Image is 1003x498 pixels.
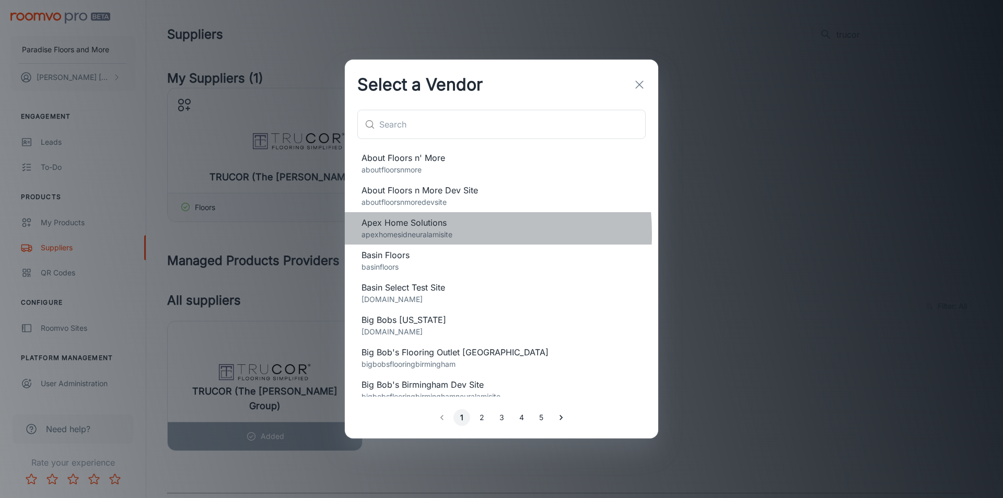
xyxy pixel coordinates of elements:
p: aboutfloorsnmoredevsite [361,196,642,208]
div: Basin Select Test Site[DOMAIN_NAME] [345,277,658,309]
p: [DOMAIN_NAME] [361,326,642,338]
div: Big Bob's Birmingham Dev Sitebigbobsflooringbirminghamneuralamisite [345,374,658,407]
span: Apex Home Solutions [361,216,642,229]
p: bigbobsflooringbirmingham [361,358,642,370]
div: About Floors n' Moreaboutfloorsnmore [345,147,658,180]
h2: Select a Vendor [345,60,495,110]
p: aboutfloorsnmore [361,164,642,176]
p: [DOMAIN_NAME] [361,294,642,305]
span: Big Bob's Birmingham Dev Site [361,378,642,391]
div: Apex Home Solutionsapexhomesidneuralamisite [345,212,658,245]
button: Go to page 5 [533,409,550,426]
div: Big Bobs [US_STATE][DOMAIN_NAME] [345,309,658,342]
p: basinfloors [361,261,642,273]
span: Big Bobs [US_STATE] [361,314,642,326]
span: Basin Select Test Site [361,281,642,294]
div: About Floors n More Dev Siteaboutfloorsnmoredevsite [345,180,658,212]
nav: pagination navigation [432,409,571,426]
div: Basin Floorsbasinfloors [345,245,658,277]
button: Go to page 2 [473,409,490,426]
input: Search [379,110,646,139]
button: Go to next page [553,409,569,426]
p: bigbobsflooringbirminghamneuralamisite [361,391,642,402]
div: Big Bob's Flooring Outlet [GEOGRAPHIC_DATA]bigbobsflooringbirmingham [345,342,658,374]
button: page 1 [453,409,470,426]
span: About Floors n More Dev Site [361,184,642,196]
span: About Floors n' More [361,152,642,164]
button: Go to page 4 [513,409,530,426]
button: Go to page 3 [493,409,510,426]
span: Big Bob's Flooring Outlet [GEOGRAPHIC_DATA] [361,346,642,358]
span: Basin Floors [361,249,642,261]
p: apexhomesidneuralamisite [361,229,642,240]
